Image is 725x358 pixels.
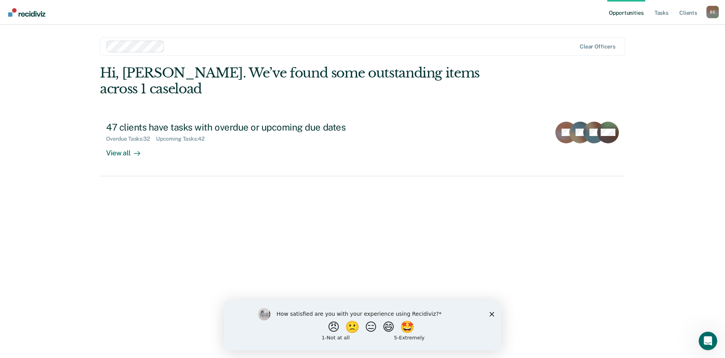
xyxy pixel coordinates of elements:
[106,142,149,157] div: View all
[224,300,501,350] iframe: Survey by Kim from Recidiviz
[580,43,615,50] div: Clear officers
[8,8,45,17] img: Recidiviz
[706,6,719,18] div: B E
[100,115,625,176] a: 47 clients have tasks with overdue or upcoming due datesOverdue Tasks:32Upcoming Tasks:42View all
[699,332,717,350] iframe: Intercom live chat
[106,122,378,133] div: 47 clients have tasks with overdue or upcoming due dates
[106,136,156,142] div: Overdue Tasks : 32
[100,65,520,97] div: Hi, [PERSON_NAME]. We’ve found some outstanding items across 1 caseload
[156,136,211,142] div: Upcoming Tasks : 42
[706,6,719,18] button: Profile dropdown button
